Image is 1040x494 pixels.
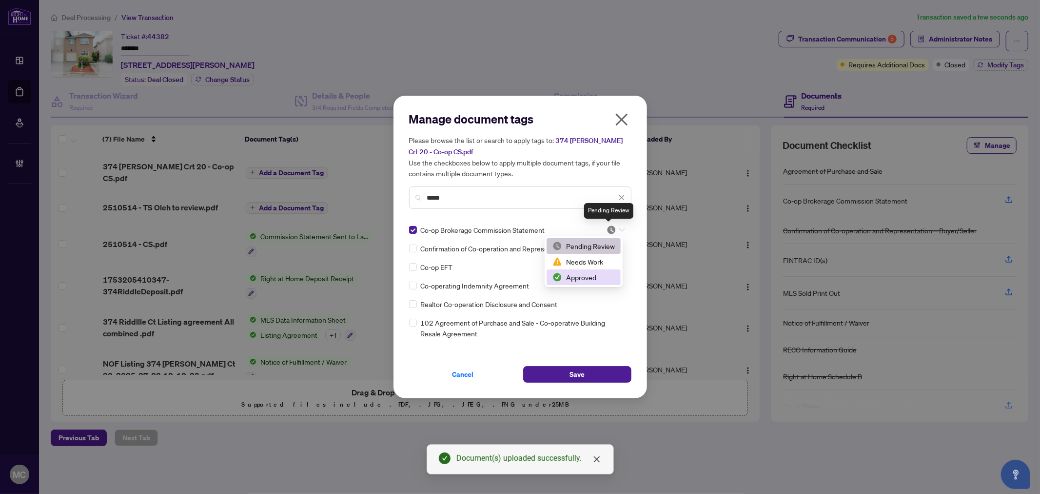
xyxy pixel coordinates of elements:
span: check-circle [439,453,451,464]
div: Document(s) uploaded successfully. [456,453,602,464]
span: Co-op EFT [421,262,453,272]
button: Open asap [1001,460,1030,489]
div: Pending Review [584,203,633,219]
span: Pending Review [607,225,625,235]
span: close [618,194,625,201]
span: Realtor Co-operation Disclosure and Consent [421,299,558,309]
button: Cancel [409,366,517,383]
div: Approved [552,272,615,283]
div: Needs Work [552,256,615,267]
span: 102 Agreement of Purchase and Sale - Co-operative Building Resale Agreement [421,317,626,339]
span: Cancel [452,367,474,382]
img: status [552,272,562,282]
img: status [607,225,616,235]
img: status [552,257,562,267]
a: Close [591,454,602,465]
h5: Please browse the list or search to apply tags to: Use the checkboxes below to apply multiple doc... [409,135,631,179]
span: Co-op Brokerage Commission Statement [421,225,545,235]
button: Save [523,366,631,383]
div: Needs Work [547,254,621,269]
span: Save [569,367,585,382]
span: Confirmation of Co-operation and Representation—Buyer/Seller [421,243,614,254]
div: Pending Review [552,241,615,251]
span: Co-operating Indemnity Agreement [421,280,530,291]
h2: Manage document tags [409,111,631,127]
div: Pending Review [547,238,621,254]
img: status [552,241,562,251]
span: close [593,455,601,463]
div: Approved [547,269,621,285]
span: close [614,112,629,127]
